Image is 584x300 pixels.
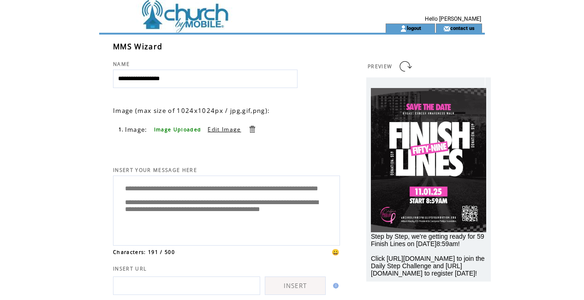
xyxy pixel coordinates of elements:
a: INSERT [265,276,326,295]
span: Hello [PERSON_NAME] [425,16,481,22]
span: PREVIEW [368,63,392,70]
span: MMS Wizard [113,41,162,52]
span: 😀 [332,248,340,256]
span: Step by Step, we're getting ready for 59 Finish Lines on [DATE]8:59am! Click [URL][DOMAIN_NAME] t... [371,233,485,277]
span: INSERT YOUR MESSAGE HERE [113,167,197,173]
span: Image: [125,125,148,134]
span: Characters: 191 / 500 [113,249,175,255]
a: Delete this item [248,125,256,134]
a: Edit Image [208,125,241,133]
a: logout [407,25,421,31]
img: help.gif [330,283,339,288]
span: 1. [119,126,124,133]
span: Image Uploaded [154,126,202,133]
span: Image (max size of 1024x1024px / jpg,gif,png): [113,106,270,115]
img: account_icon.gif [400,25,407,32]
img: contact_us_icon.gif [443,25,450,32]
a: contact us [450,25,475,31]
span: INSERT URL [113,265,147,272]
span: NAME [113,61,130,67]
